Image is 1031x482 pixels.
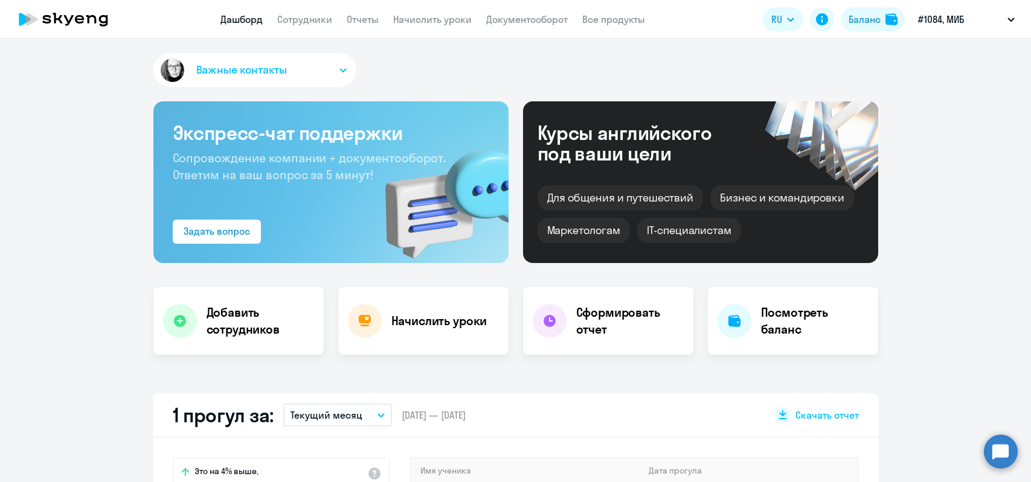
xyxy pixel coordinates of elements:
[637,218,741,243] div: IT-специалистам
[486,13,568,25] a: Документооборот
[841,7,905,31] button: Балансbalance
[538,218,630,243] div: Маркетологам
[184,224,250,238] div: Задать вопрос
[849,12,881,27] div: Баланс
[402,408,466,422] span: [DATE] — [DATE]
[538,122,744,163] div: Курсы английского под ваши цели
[158,56,187,84] img: avatar
[710,185,854,211] div: Бизнес и командировки
[391,312,487,329] h4: Начислить уроки
[368,127,509,263] img: bg-img
[582,13,645,25] a: Все продукты
[220,13,263,25] a: Дашборд
[347,13,379,25] a: Отчеты
[885,13,898,25] img: balance
[576,304,684,338] h4: Сформировать отчет
[291,408,362,422] p: Текущий месяц
[763,7,803,31] button: RU
[207,304,314,338] h4: Добавить сотрудников
[173,121,489,145] h3: Экспресс-чат поддержки
[795,408,859,422] span: Скачать отчет
[173,150,446,182] span: Сопровождение компании + документооборот. Ответим на ваш вопрос за 5 минут!
[761,304,869,338] h4: Посмотреть баланс
[173,403,274,427] h2: 1 прогул за:
[277,13,332,25] a: Сотрудники
[393,13,472,25] a: Начислить уроки
[283,404,392,427] button: Текущий месяц
[918,12,964,27] p: #1084, МИБ
[538,185,704,211] div: Для общения и путешествий
[196,62,287,78] span: Важные контакты
[771,12,782,27] span: RU
[173,220,261,244] button: Задать вопрос
[194,466,259,480] span: Это на 4% выше,
[153,53,356,87] button: Важные контакты
[912,5,1021,34] button: #1084, МИБ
